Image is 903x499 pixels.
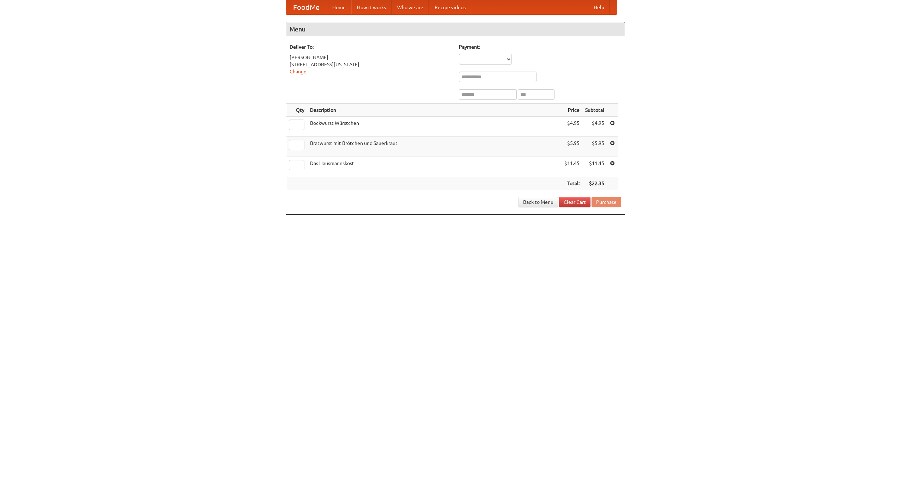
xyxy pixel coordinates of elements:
[392,0,429,14] a: Who we are
[582,117,607,137] td: $4.95
[286,104,307,117] th: Qty
[351,0,392,14] a: How it works
[290,69,307,74] a: Change
[459,43,621,50] h5: Payment:
[559,197,590,207] a: Clear Cart
[307,104,562,117] th: Description
[519,197,558,207] a: Back to Menu
[307,137,562,157] td: Bratwurst mit Brötchen und Sauerkraut
[582,104,607,117] th: Subtotal
[562,157,582,177] td: $11.45
[290,43,452,50] h5: Deliver To:
[562,137,582,157] td: $5.95
[290,61,452,68] div: [STREET_ADDRESS][US_STATE]
[562,117,582,137] td: $4.95
[588,0,610,14] a: Help
[307,117,562,137] td: Bockwurst Würstchen
[582,177,607,190] th: $22.35
[290,54,452,61] div: [PERSON_NAME]
[429,0,471,14] a: Recipe videos
[592,197,621,207] button: Purchase
[286,0,327,14] a: FoodMe
[582,137,607,157] td: $5.95
[327,0,351,14] a: Home
[582,157,607,177] td: $11.45
[307,157,562,177] td: Das Hausmannskost
[286,22,625,36] h4: Menu
[562,104,582,117] th: Price
[562,177,582,190] th: Total:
